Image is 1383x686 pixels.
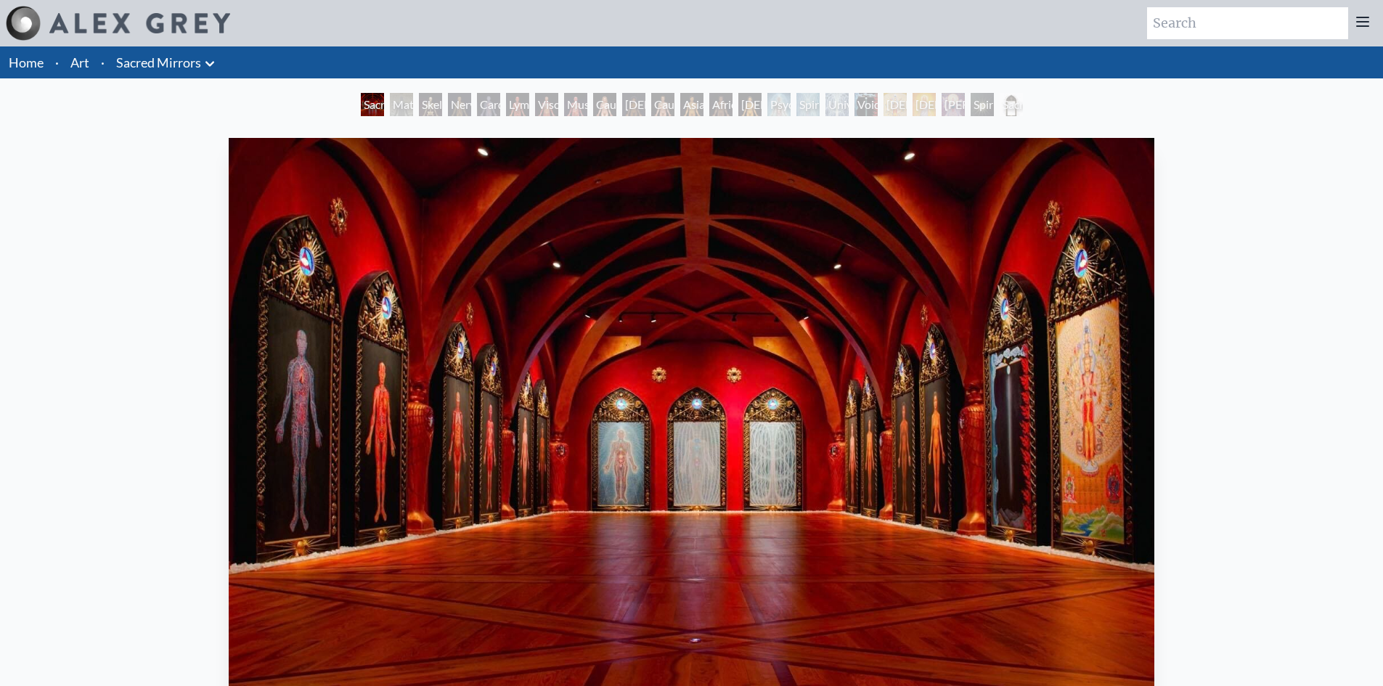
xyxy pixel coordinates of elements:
[1000,93,1023,116] div: Sacred Mirrors Frame
[622,93,645,116] div: [DEMOGRAPHIC_DATA] Woman
[361,93,384,116] div: Sacred Mirrors Room, [GEOGRAPHIC_DATA]
[564,93,587,116] div: Muscle System
[593,93,616,116] div: Caucasian Woman
[825,93,849,116] div: Universal Mind Lattice
[709,93,733,116] div: African Man
[942,93,965,116] div: [PERSON_NAME]
[796,93,820,116] div: Spiritual Energy System
[767,93,791,116] div: Psychic Energy System
[448,93,471,116] div: Nervous System
[535,93,558,116] div: Viscera
[506,93,529,116] div: Lymphatic System
[49,46,65,78] li: ·
[738,93,762,116] div: [DEMOGRAPHIC_DATA] Woman
[116,52,201,73] a: Sacred Mirrors
[913,93,936,116] div: [DEMOGRAPHIC_DATA]
[95,46,110,78] li: ·
[854,93,878,116] div: Void Clear Light
[390,93,413,116] div: Material World
[70,52,89,73] a: Art
[971,93,994,116] div: Spiritual World
[419,93,442,116] div: Skeletal System
[884,93,907,116] div: [DEMOGRAPHIC_DATA]
[477,93,500,116] div: Cardiovascular System
[1147,7,1348,39] input: Search
[651,93,674,116] div: Caucasian Man
[680,93,703,116] div: Asian Man
[9,54,44,70] a: Home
